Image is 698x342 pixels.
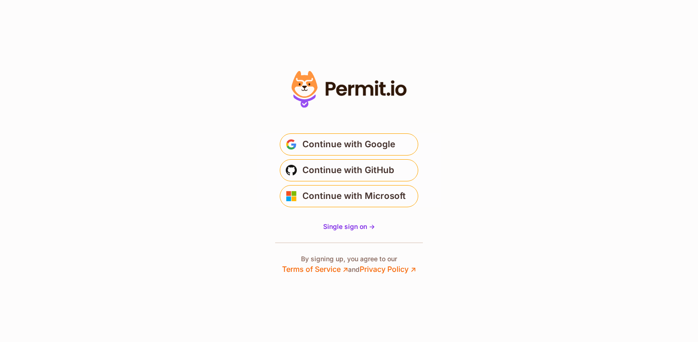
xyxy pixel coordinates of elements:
button: Continue with Google [280,133,418,156]
span: Continue with Google [302,137,395,152]
button: Continue with GitHub [280,159,418,181]
a: Single sign on -> [323,222,375,231]
span: Continue with GitHub [302,163,394,178]
span: Continue with Microsoft [302,189,406,204]
span: Single sign on -> [323,222,375,230]
button: Continue with Microsoft [280,185,418,207]
p: By signing up, you agree to our and [282,254,416,275]
a: Privacy Policy ↗ [360,264,416,274]
a: Terms of Service ↗ [282,264,348,274]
